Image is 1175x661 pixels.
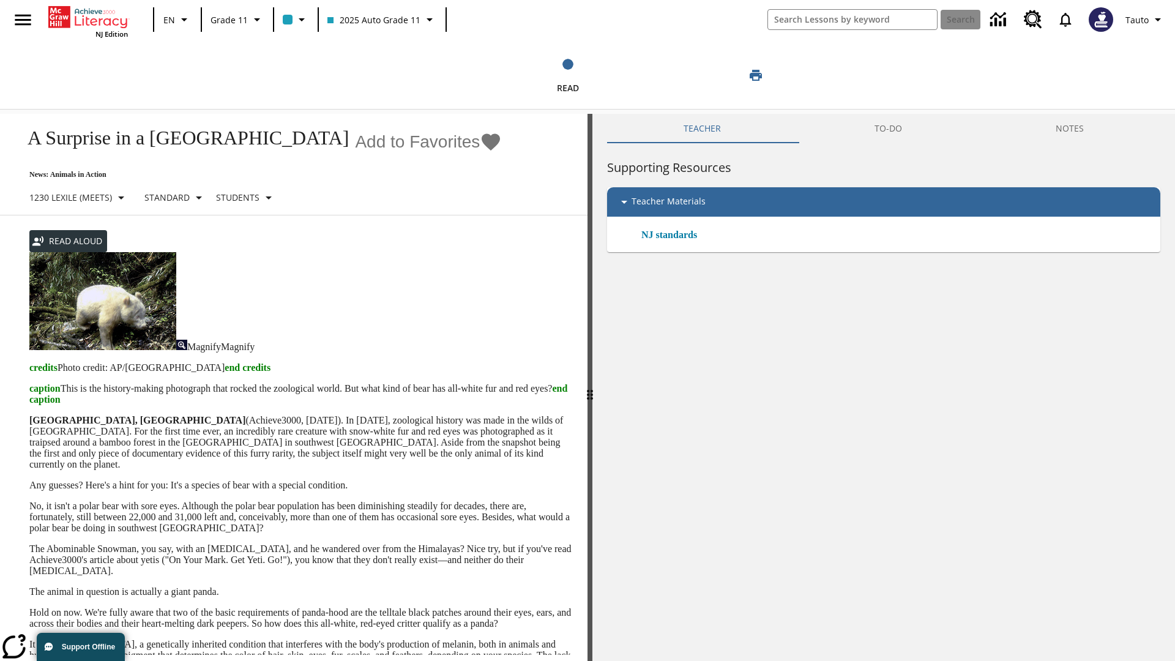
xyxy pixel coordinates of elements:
[95,29,128,39] span: NJ Edition
[15,127,349,149] h1: A Surprise in a [GEOGRAPHIC_DATA]
[158,9,197,31] button: Language: EN, Select a language
[29,543,573,577] p: The Abominable Snowman, you say, with an [MEDICAL_DATA], and he wandered over from the Himalayas?...
[607,114,798,143] button: Teacher
[29,230,107,253] button: Read Aloud
[62,643,115,651] span: Support Offline
[983,3,1016,37] a: Data Center
[587,114,592,661] div: Press Enter or Spacebar and then press right and left arrow keys to move the slider
[225,362,270,373] span: end credits
[1125,13,1149,26] span: Tauto
[592,114,1175,661] div: activity
[29,383,573,405] p: This is the history-making photograph that rocked the zoological world. But what kind of bear has...
[607,187,1160,217] div: Teacher Materials
[327,13,420,26] span: 2025 Auto Grade 11
[140,187,211,209] button: Scaffolds, Standard
[29,480,573,491] p: Any guesses? Here's a hint for you: It's a species of bear with a special condition.
[176,340,187,350] img: Magnify
[206,9,269,31] button: Grade: Grade 11, Select a grade
[29,252,176,350] img: albino pandas in China are sometimes mistaken for polar bears
[355,131,502,152] button: Add to Favorites - A Surprise in a Bamboo Forest
[15,170,502,179] p: News: Animals in Action
[48,4,128,39] div: Home
[163,13,175,26] span: EN
[29,383,61,394] span: caption
[187,342,221,352] span: Magnify
[29,501,573,534] p: No, it isn't a polar bear with sore eyes. Although the polar bear population has been diminishing...
[24,187,133,209] button: Select Lexile, 1230 Lexile (Meets)
[557,82,579,94] span: Read
[607,114,1160,143] div: Instructional Panel Tabs
[1016,3,1050,36] a: Resource Center, Will open in new tab
[221,342,255,352] span: Magnify
[355,132,480,152] span: Add to Favorites
[211,13,248,26] span: Grade 11
[632,195,706,209] p: Teacher Materials
[29,607,573,629] p: Hold on now. We're fully aware that two of the basic requirements of panda-hood are the telltale ...
[641,228,704,242] a: NJ standards
[29,415,573,470] p: (Achieve3000, [DATE]). In [DATE], zoological history was made in the wilds of [GEOGRAPHIC_DATA]. ...
[278,9,314,31] button: Class color is light blue. Change class color
[1121,9,1170,31] button: Profile/Settings
[979,114,1160,143] button: NOTES
[29,191,112,204] p: 1230 Lexile (Meets)
[409,42,726,109] button: Read step 1 of 1
[768,10,937,29] input: search field
[29,383,567,405] span: end caption
[798,114,979,143] button: TO-DO
[144,191,190,204] p: Standard
[211,187,281,209] button: Select Student
[607,158,1160,177] h6: Supporting Resources
[1081,4,1121,35] button: Select a new avatar
[29,586,573,597] p: The animal in question is actually a giant panda.
[216,191,259,204] p: Students
[29,362,58,373] span: credits
[5,2,41,38] button: Open side menu
[29,415,245,425] strong: [GEOGRAPHIC_DATA], [GEOGRAPHIC_DATA]
[1050,4,1081,35] a: Notifications
[736,64,775,86] button: Print
[37,633,125,661] button: Support Offline
[1089,7,1113,32] img: Avatar
[29,362,573,373] p: Photo credit: AP/[GEOGRAPHIC_DATA]
[323,9,442,31] button: Class: 2025 Auto Grade 11, Select your class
